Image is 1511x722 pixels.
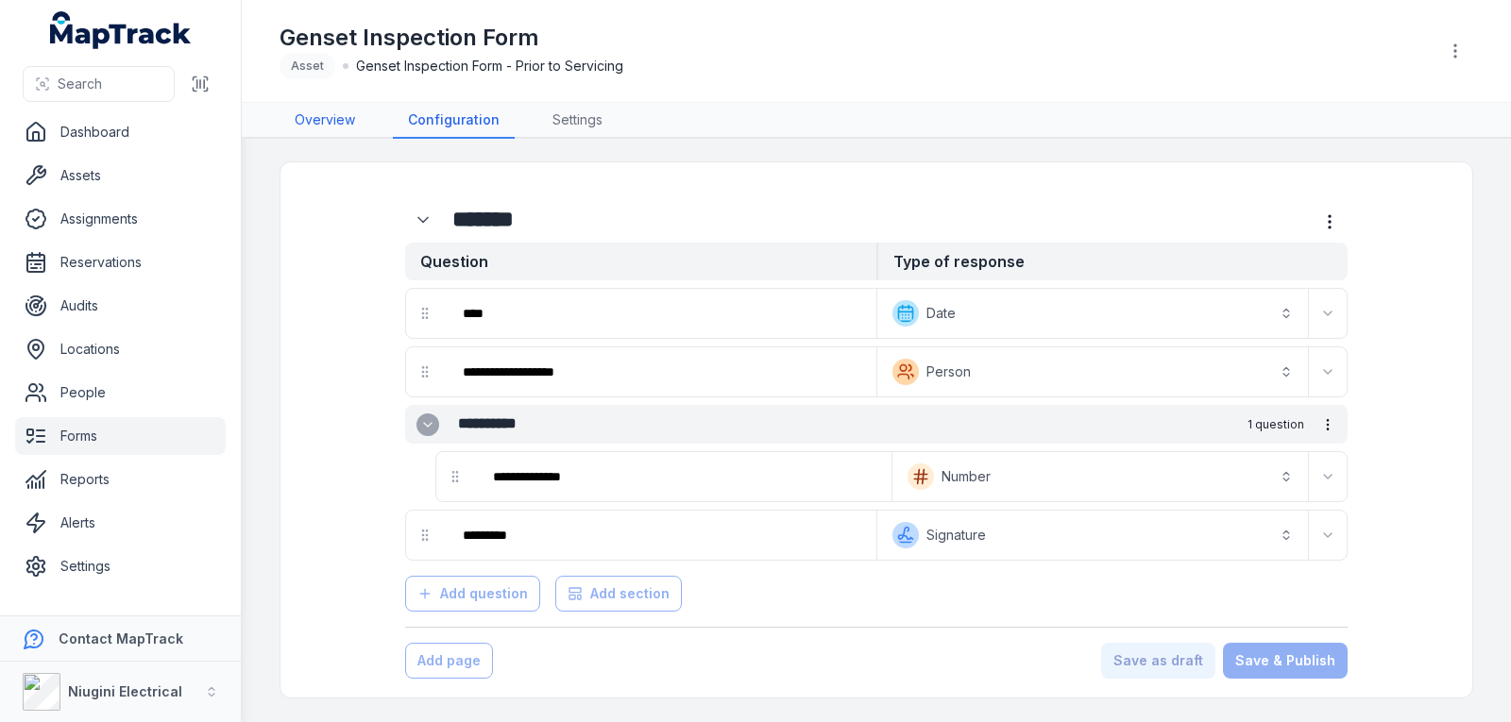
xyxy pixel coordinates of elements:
[1313,520,1343,550] button: Expand
[881,351,1304,393] button: Person
[68,683,182,699] strong: Niugini Electrical
[280,103,370,139] a: Overview
[478,456,888,497] div: :r14:-form-item-label
[406,516,444,554] div: drag
[1312,204,1348,240] button: more-detail
[1313,298,1343,328] button: Expand
[15,374,226,411] a: People
[15,200,226,238] a: Assignments
[1248,417,1304,432] span: 1 question
[393,103,515,139] a: Configuration
[1312,409,1344,441] button: more-detail
[448,293,873,334] div: :rk:-form-item-label
[417,528,433,543] svg: drag
[15,504,226,542] a: Alerts
[405,202,441,238] button: Expand
[23,66,175,102] button: Search
[537,103,618,139] a: Settings
[59,630,183,646] strong: Contact MapTrack
[405,202,445,238] div: :rc:-form-item-label
[417,364,433,379] svg: drag
[15,113,226,151] a: Dashboard
[15,330,226,368] a: Locations
[15,287,226,325] a: Audits
[876,243,1348,280] strong: Type of response
[50,11,192,49] a: MapTrack
[280,23,623,53] h1: Genset Inspection Form
[417,306,433,321] svg: drag
[356,57,623,76] span: Genset Inspection Form - Prior to Servicing
[406,353,444,391] div: drag
[448,469,463,484] svg: drag
[1313,357,1343,387] button: Expand
[881,514,1304,556] button: Signature
[15,243,226,281] a: Reservations
[280,53,335,79] div: Asset
[15,417,226,455] a: Forms
[881,293,1304,334] button: Date
[15,547,226,585] a: Settings
[15,461,226,498] a: Reports
[416,413,439,436] button: Expand
[448,514,873,556] div: :r1a:-form-item-label
[58,75,102,93] span: Search
[1313,462,1343,492] button: Expand
[896,456,1304,497] button: Number
[406,294,444,332] div: drag
[405,243,876,280] strong: Question
[448,351,873,393] div: :rq:-form-item-label
[436,458,474,495] div: drag
[15,157,226,194] a: Assets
